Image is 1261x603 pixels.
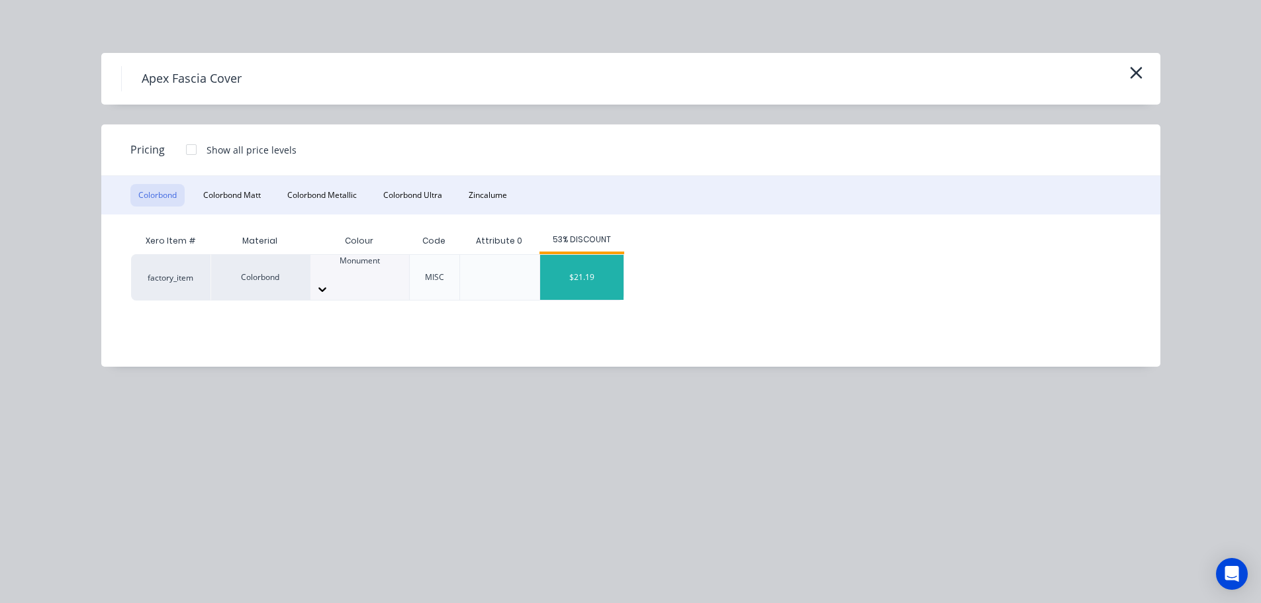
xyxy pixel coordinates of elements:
[539,234,624,246] div: 53% DISCOUNT
[207,143,297,157] div: Show all price levels
[412,224,456,257] div: Code
[210,254,310,301] div: Colorbond
[130,142,165,158] span: Pricing
[375,184,450,207] button: Colorbond Ultra
[121,66,261,91] h4: Apex Fascia Cover
[425,271,444,283] div: MISC
[540,255,624,300] div: $21.19
[310,255,409,267] div: Monument
[130,184,185,207] button: Colorbond
[279,184,365,207] button: Colorbond Metallic
[310,228,409,254] div: Colour
[195,184,269,207] button: Colorbond Matt
[465,224,533,257] div: Attribute 0
[131,228,210,254] div: Xero Item #
[461,184,515,207] button: Zincalume
[1216,558,1248,590] div: Open Intercom Messenger
[131,254,210,301] div: factory_item
[210,228,310,254] div: Material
